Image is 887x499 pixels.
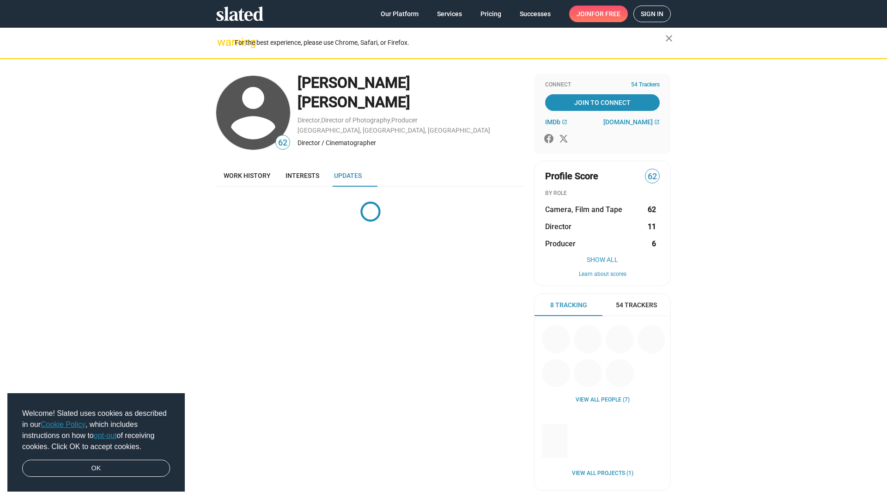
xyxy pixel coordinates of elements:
a: [DOMAIN_NAME] [603,118,660,126]
a: Successes [512,6,558,22]
strong: 6 [652,239,656,249]
span: Director [545,222,571,231]
span: Pricing [480,6,501,22]
a: View all People (7) [576,396,630,404]
div: Connect [545,81,660,89]
span: IMDb [545,118,560,126]
span: Join [577,6,620,22]
span: 62 [645,170,659,183]
div: cookieconsent [7,393,185,492]
span: , [320,118,321,123]
div: For the best experience, please use Chrome, Safari, or Firefox. [235,37,665,49]
a: opt-out [94,432,117,439]
a: Services [430,6,469,22]
a: Interests [278,164,327,187]
a: Cookie Policy [41,420,85,428]
a: dismiss cookie message [22,460,170,477]
a: Director of Photography [321,116,390,124]
span: , [390,118,391,123]
span: 54 Trackers [631,81,660,89]
span: Our Platform [381,6,419,22]
mat-icon: close [663,33,674,44]
strong: 11 [648,222,656,231]
a: IMDb [545,118,567,126]
a: Joinfor free [569,6,628,22]
a: [GEOGRAPHIC_DATA], [GEOGRAPHIC_DATA], [GEOGRAPHIC_DATA] [298,127,490,134]
a: Director [298,116,320,124]
div: BY ROLE [545,190,660,197]
div: [PERSON_NAME] [PERSON_NAME] [298,73,525,112]
a: Sign in [633,6,671,22]
a: Pricing [473,6,509,22]
span: Interests [286,172,319,179]
a: Producer [391,116,418,124]
span: [DOMAIN_NAME] [603,118,653,126]
strong: 62 [648,205,656,214]
span: Join To Connect [547,94,658,111]
span: Producer [545,239,576,249]
a: Updates [327,164,369,187]
span: Sign in [641,6,663,22]
span: Profile Score [545,170,598,183]
span: Camera, Film and Tape [545,205,622,214]
a: Join To Connect [545,94,660,111]
span: Successes [520,6,551,22]
button: Show All [545,256,660,263]
mat-icon: open_in_new [562,119,567,125]
a: Work history [216,164,278,187]
mat-icon: open_in_new [654,119,660,125]
span: for free [591,6,620,22]
span: 8 Tracking [550,301,587,310]
span: Welcome! Slated uses cookies as described in our , which includes instructions on how to of recei... [22,408,170,452]
span: 62 [276,137,290,149]
a: View all Projects (1) [572,470,633,477]
mat-icon: warning [217,37,228,48]
span: 54 Trackers [616,301,657,310]
span: Services [437,6,462,22]
span: Updates [334,172,362,179]
a: Our Platform [373,6,426,22]
button: Learn about scores [545,271,660,278]
span: Work history [224,172,271,179]
div: Director / Cinematographer [298,139,525,147]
